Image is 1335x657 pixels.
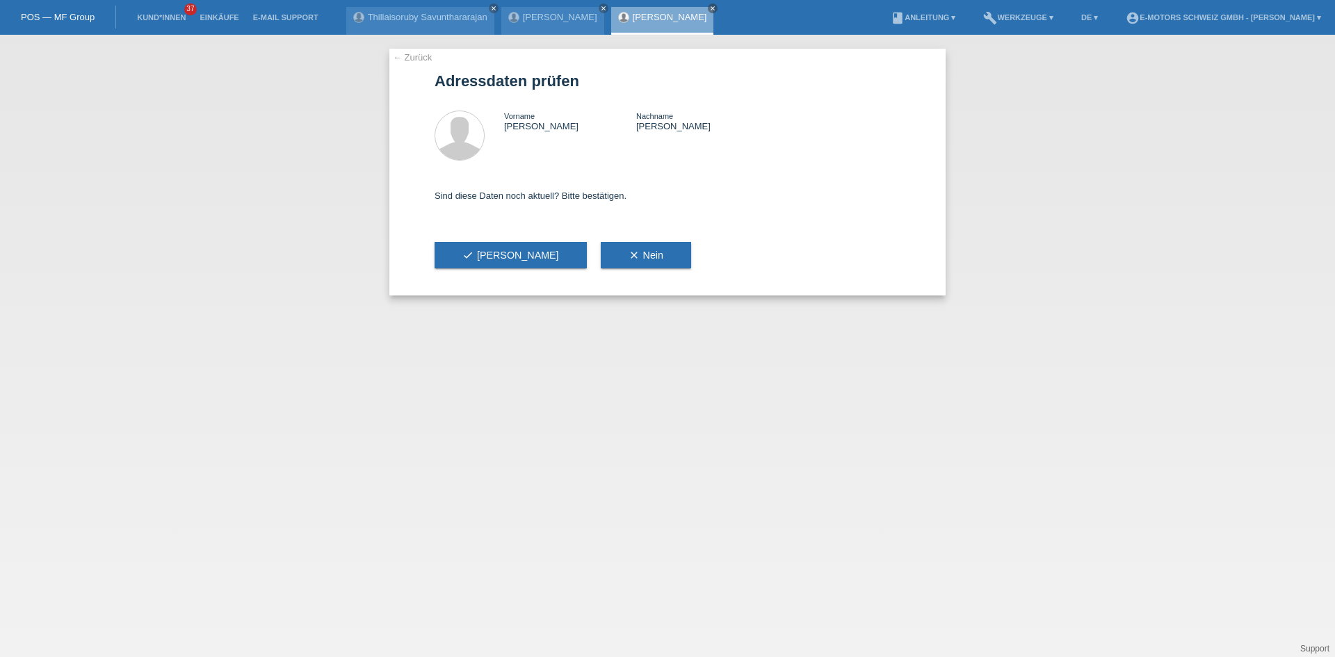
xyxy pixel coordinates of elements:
i: close [490,5,497,12]
span: [PERSON_NAME] [462,250,559,261]
h1: Adressdaten prüfen [435,72,900,90]
i: close [600,5,607,12]
i: build [983,11,997,25]
span: Nachname [636,112,673,120]
a: bookAnleitung ▾ [884,13,962,22]
a: E-Mail Support [246,13,325,22]
i: clear [629,250,640,261]
a: ← Zurück [393,52,432,63]
i: check [462,250,474,261]
a: close [708,3,718,13]
div: Sind diese Daten noch aktuell? Bitte bestätigen. [435,177,900,215]
a: close [489,3,499,13]
a: [PERSON_NAME] [523,12,597,22]
button: check[PERSON_NAME] [435,242,587,268]
a: [PERSON_NAME] [633,12,707,22]
a: Kund*innen [130,13,193,22]
a: close [599,3,608,13]
a: Einkäufe [193,13,245,22]
span: 37 [184,3,197,15]
a: Support [1300,644,1329,654]
a: Thillaisoruby Savunthararajan [368,12,487,22]
i: close [709,5,716,12]
a: DE ▾ [1074,13,1105,22]
a: account_circleE-Motors Schweiz GmbH - [PERSON_NAME] ▾ [1119,13,1328,22]
div: [PERSON_NAME] [504,111,636,131]
i: book [891,11,905,25]
div: [PERSON_NAME] [636,111,768,131]
span: Nein [629,250,663,261]
span: Vorname [504,112,535,120]
button: clearNein [601,242,691,268]
i: account_circle [1126,11,1140,25]
a: buildWerkzeuge ▾ [976,13,1060,22]
a: POS — MF Group [21,12,95,22]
